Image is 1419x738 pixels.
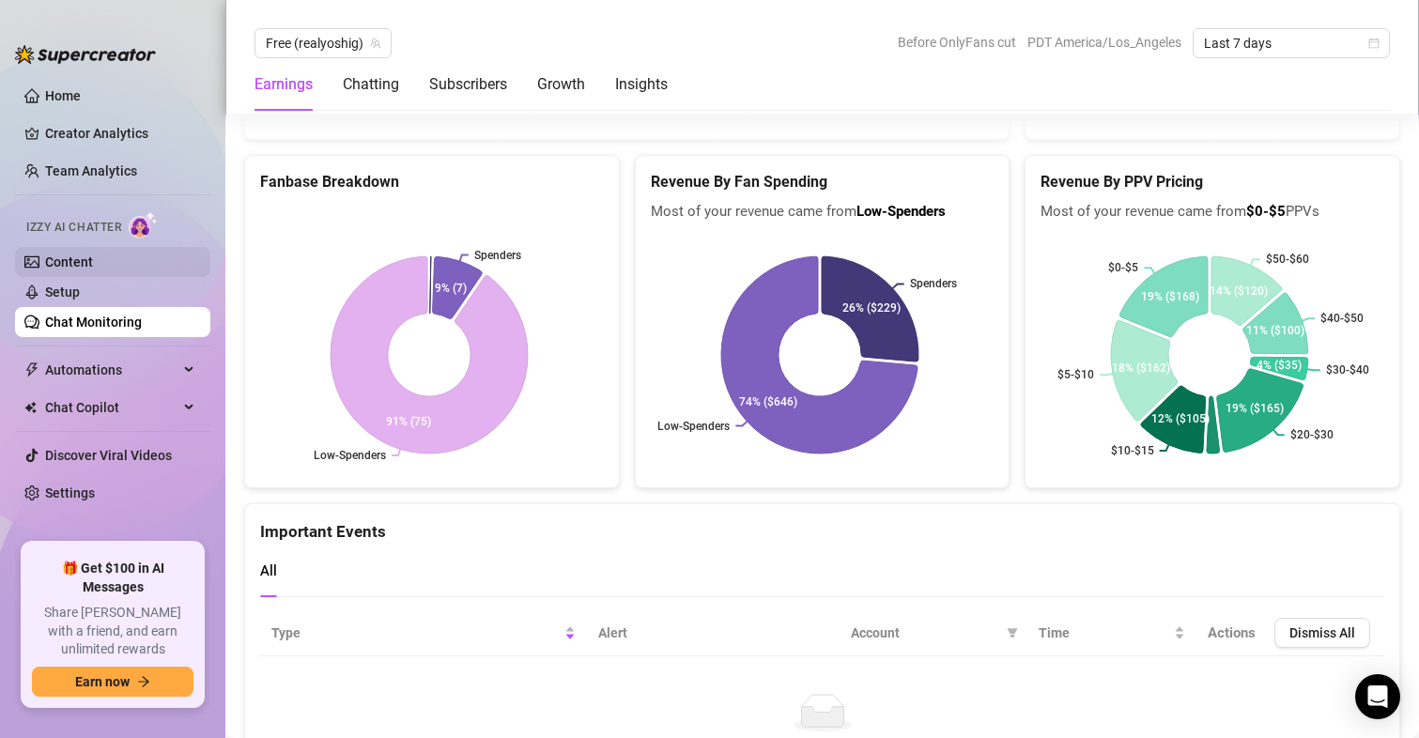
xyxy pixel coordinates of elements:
div: Chatting [343,73,399,96]
a: Chat Monitoring [45,315,142,330]
div: Insights [615,73,668,96]
span: team [370,38,381,49]
span: Chat Copilot [45,392,178,423]
span: Free (realyoshig) [266,29,380,57]
span: All [260,562,277,579]
text: $0-$5 [1109,261,1139,274]
text: $5-$10 [1057,368,1094,381]
span: Account [851,623,999,643]
text: Low-Spenders [314,449,386,462]
text: $50-$60 [1266,253,1309,266]
img: logo-BBDzfeDw.svg [15,45,156,64]
span: Izzy AI Chatter [26,219,121,237]
span: Time [1039,623,1170,643]
span: calendar [1368,38,1380,49]
span: Most of your revenue came from [651,201,995,223]
span: PDT America/Los_Angeles [1027,28,1181,56]
div: Open Intercom Messenger [1355,674,1400,719]
text: Spenders [474,249,521,262]
span: 🎁 Get $100 in AI Messages [32,560,193,596]
a: Setup [45,284,80,300]
h5: Revenue By Fan Spending [651,171,995,193]
button: Earn nowarrow-right [32,667,193,697]
span: filter [1003,619,1022,647]
a: Team Analytics [45,163,137,178]
img: AI Chatter [129,211,158,238]
div: Earnings [254,73,313,96]
b: Low-Spenders [856,203,946,220]
span: Automations [45,355,178,385]
th: Type [260,610,587,656]
span: Actions [1208,624,1256,641]
b: $0-$5 [1246,203,1286,220]
span: Before OnlyFans cut [898,28,1016,56]
div: Subscribers [429,73,507,96]
button: Dismiss All [1274,618,1370,648]
h5: Revenue By PPV Pricing [1041,171,1384,193]
span: Dismiss All [1289,625,1355,640]
text: $20-$30 [1290,428,1334,441]
a: Home [45,88,81,103]
a: Creator Analytics [45,118,195,148]
span: Share [PERSON_NAME] with a friend, and earn unlimited rewards [32,604,193,659]
a: Discover Viral Videos [45,448,172,463]
span: filter [1007,627,1018,638]
text: Low-Spenders [657,419,730,432]
h5: Fanbase Breakdown [260,171,604,193]
div: Important Events [260,504,1384,545]
div: Growth [537,73,585,96]
span: Most of your revenue came from PPVs [1041,201,1384,223]
span: arrow-right [137,675,150,688]
a: Settings [45,485,95,500]
text: Spenders [909,277,956,290]
th: Alert [587,610,841,656]
a: Content [45,254,93,269]
span: Earn now [75,674,130,689]
span: thunderbolt [24,362,39,377]
span: Type [271,623,561,643]
text: $10-$15 [1111,444,1154,457]
text: $40-$50 [1320,312,1364,325]
text: $30-$40 [1326,363,1369,377]
span: Last 7 days [1204,29,1379,57]
img: Chat Copilot [24,401,37,414]
th: Time [1027,610,1196,656]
